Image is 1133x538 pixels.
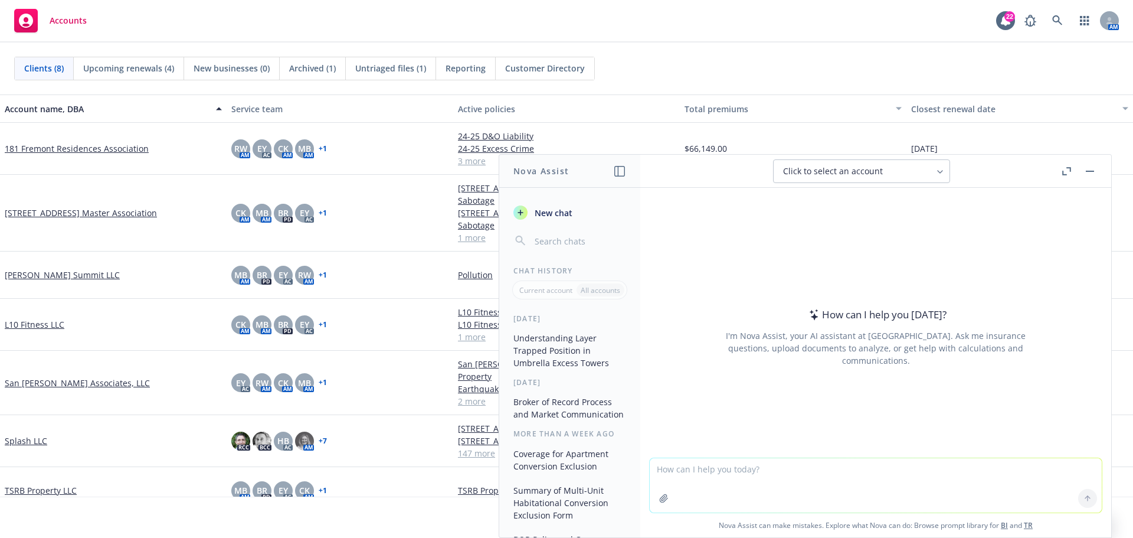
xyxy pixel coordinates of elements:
[279,269,288,281] span: EY
[458,422,675,435] a: [STREET_ADDRESS][PERSON_NAME]
[319,438,327,445] a: + 7
[289,62,336,74] span: Archived (1)
[453,94,680,123] button: Active policies
[83,62,174,74] span: Upcoming renewals (4)
[458,182,675,207] a: [STREET_ADDRESS] Master Association - Terrorism and Sabotage
[277,435,289,447] span: HB
[458,142,675,155] a: 24-25 Excess Crime
[499,266,640,276] div: Chat History
[458,331,675,343] a: 1 more
[458,395,675,407] a: 2 more
[298,142,311,155] span: MB
[256,377,268,389] span: RW
[906,94,1133,123] button: Closest renewal date
[513,165,569,177] h1: Nova Assist
[680,94,906,123] button: Total premiums
[458,358,675,383] a: San [PERSON_NAME] Associates, LLC - Commercial Property
[278,318,289,331] span: BR
[256,318,268,331] span: MB
[5,484,77,497] a: TSRB Property LLC
[499,314,640,324] div: [DATE]
[805,307,947,322] div: How can I help you [DATE]?
[458,207,675,231] a: [STREET_ADDRESS] Master Association - Terrorism and Sabotage
[1019,9,1042,32] a: Report a Bug
[1004,11,1015,22] div: 22
[319,210,327,217] a: + 1
[458,306,675,318] a: L10 Fitness LLC - General Liability
[50,16,87,25] span: Accounts
[295,432,314,451] img: photo
[5,269,120,281] a: [PERSON_NAME] Summit LLC
[319,145,327,152] a: + 1
[458,318,675,331] a: L10 Fitness LLC - Commercial Umbrella
[499,377,640,387] div: [DATE]
[319,487,327,494] a: + 1
[911,103,1115,115] div: Closest renewal date
[319,379,327,386] a: + 1
[256,207,268,219] span: MB
[509,328,631,373] button: Understanding Layer Trapped Position in Umbrella Excess Towers
[257,269,267,281] span: BR
[234,484,247,497] span: MB
[5,142,149,155] a: 181 Fremont Residences Association
[355,62,426,74] span: Untriaged files (1)
[257,484,267,497] span: BR
[685,103,889,115] div: Total premiums
[194,62,270,74] span: New businesses (0)
[1073,9,1096,32] a: Switch app
[519,285,572,295] p: Current account
[458,383,675,395] a: Earthquake
[5,103,209,115] div: Account name, DBA
[1046,9,1069,32] a: Search
[300,207,309,219] span: EY
[235,207,246,219] span: CK
[319,321,327,328] a: + 1
[235,318,246,331] span: CK
[532,233,626,249] input: Search chats
[458,103,675,115] div: Active policies
[257,142,267,155] span: EY
[319,272,327,279] a: + 1
[458,269,675,281] a: Pollution
[509,392,631,424] button: Broker of Record Process and Market Communication
[24,62,64,74] span: Clients (8)
[227,94,453,123] button: Service team
[279,484,288,497] span: EY
[505,62,585,74] span: Customer Directory
[911,142,938,155] span: [DATE]
[253,432,271,451] img: photo
[299,484,310,497] span: CK
[458,447,675,459] a: 147 more
[499,429,640,439] div: More than a week ago
[5,318,64,331] a: L10 Fitness LLC
[5,377,150,389] a: San [PERSON_NAME] Associates, LLC
[9,4,91,37] a: Accounts
[1024,520,1033,530] a: TR
[509,444,631,476] button: Coverage for Apartment Conversion Exclusion
[710,330,1042,367] div: I'm Nova Assist, your AI assistant at [GEOGRAPHIC_DATA]. Ask me insurance questions, upload docum...
[783,165,883,177] span: Click to select an account
[645,513,1106,537] span: Nova Assist can make mistakes. Explore what Nova can do: Browse prompt library for and
[5,207,157,219] a: [STREET_ADDRESS] Master Association
[458,130,675,142] a: 24-25 D&O Liability
[685,142,727,155] span: $66,149.00
[532,207,572,219] span: New chat
[5,435,47,447] a: Splash LLC
[581,285,620,295] p: All accounts
[1001,520,1008,530] a: BI
[458,484,675,497] a: TSRB Property LLC - Pollution
[231,103,448,115] div: Service team
[509,481,631,525] button: Summary of Multi-Unit Habitational Conversion Exclusion Form
[298,269,311,281] span: RW
[509,202,631,223] button: New chat
[446,62,486,74] span: Reporting
[773,159,950,183] button: Click to select an account
[278,207,289,219] span: BR
[236,377,245,389] span: EY
[234,269,247,281] span: MB
[458,231,675,244] a: 1 more
[298,377,311,389] span: MB
[300,318,309,331] span: EY
[458,435,675,447] a: [STREET_ADDRESS][PERSON_NAME]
